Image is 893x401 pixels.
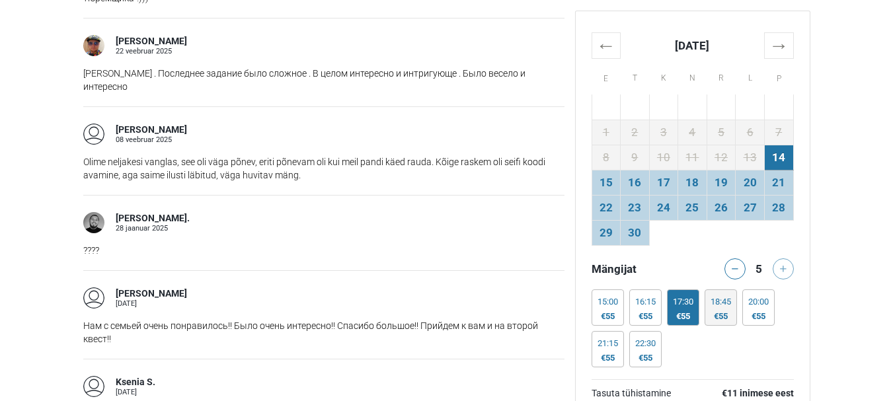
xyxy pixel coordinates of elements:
td: 2 [621,120,650,145]
td: 28 [764,195,793,220]
p: ???? [83,244,564,257]
td: 29 [592,220,621,245]
td: 16 [621,170,650,195]
td: 3 [649,120,678,145]
div: Mängijat [586,258,693,279]
div: Ksenia S. [116,376,155,389]
div: 18:45 [711,297,731,307]
th: P [764,58,793,94]
div: €55 [635,311,656,322]
p: Olime neljakesi vanglas, see oli väga põnev, eriti põnevam oli kui meil pandi käed rauda. Kõige r... [83,155,564,182]
div: €55 [673,311,693,322]
td: 12 [707,145,736,170]
div: [DATE] [116,388,155,396]
th: L [736,58,765,94]
td: 23 [621,195,650,220]
th: ← [592,32,621,58]
td: 5 [707,120,736,145]
div: [PERSON_NAME] [116,287,187,301]
div: 22:30 [635,338,656,349]
th: [DATE] [621,32,765,58]
div: 20:00 [748,297,769,307]
div: 17:30 [673,297,693,307]
td: 8 [592,145,621,170]
td: 24 [649,195,678,220]
td: 27 [736,195,765,220]
p: [PERSON_NAME] . Последнее задание было сложное . В целом интересно и интригующе . Было весело и и... [83,67,564,93]
td: 21 [764,170,793,195]
td: 22 [592,195,621,220]
div: €55 [635,353,656,363]
td: 25 [678,195,707,220]
td: 15 [592,170,621,195]
th: N [678,58,707,94]
td: 19 [707,170,736,195]
td: 11 [678,145,707,170]
div: €55 [748,311,769,322]
th: K [649,58,678,94]
td: 17 [649,170,678,195]
p: Нам с семьей очень понравилось!! Было очень интересно!! Спасибо большое!! Прийдем к вам и на втор... [83,319,564,346]
div: €55 [711,311,731,322]
td: 14 [764,145,793,170]
td: 7 [764,120,793,145]
div: [PERSON_NAME] [116,124,187,137]
td: 13 [736,145,765,170]
div: 21:15 [598,338,618,349]
div: 16:15 [635,297,656,307]
th: T [621,58,650,94]
div: [PERSON_NAME]. [116,212,190,225]
div: 28 jaanuar 2025 [116,225,190,232]
div: 22 veebruar 2025 [116,48,187,55]
td: 18 [678,170,707,195]
div: 08 veebruar 2025 [116,136,187,143]
div: 15:00 [598,297,618,307]
td: 1 [592,120,621,145]
td: 6 [736,120,765,145]
td: 9 [621,145,650,170]
td: 10 [649,145,678,170]
td: Tasuta tühistamine [592,386,701,400]
div: [PERSON_NAME] [116,35,187,48]
div: €55 [598,311,618,322]
td: 26 [707,195,736,220]
th: R [707,58,736,94]
td: 4 [678,120,707,145]
th: → [764,32,793,58]
td: 30 [621,220,650,245]
th: E [592,58,621,94]
div: [DATE] [116,300,187,307]
div: 5 [751,258,767,277]
div: €55 [598,353,618,363]
th: €11 inimese eest [701,386,794,400]
td: 20 [736,170,765,195]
